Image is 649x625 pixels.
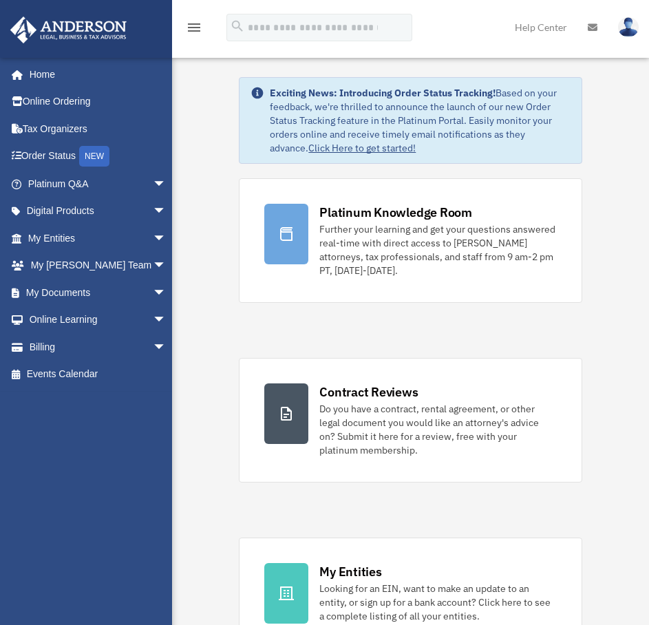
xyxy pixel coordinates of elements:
div: Based on your feedback, we're thrilled to announce the launch of our new Order Status Tracking fe... [270,86,570,155]
div: Looking for an EIN, want to make an update to an entity, or sign up for a bank account? Click her... [319,582,556,623]
a: Online Ordering [10,88,187,116]
div: My Entities [319,563,381,580]
span: arrow_drop_down [153,333,180,361]
a: Billingarrow_drop_down [10,333,187,361]
span: arrow_drop_down [153,224,180,253]
a: Online Learningarrow_drop_down [10,306,187,334]
a: Platinum Q&Aarrow_drop_down [10,170,187,198]
a: Events Calendar [10,361,187,388]
a: My Documentsarrow_drop_down [10,279,187,306]
a: My [PERSON_NAME] Teamarrow_drop_down [10,252,187,279]
div: Platinum Knowledge Room [319,204,472,221]
i: menu [186,19,202,36]
span: arrow_drop_down [153,170,180,198]
span: arrow_drop_down [153,279,180,307]
a: Click Here to get started! [308,142,416,154]
strong: Exciting News: Introducing Order Status Tracking! [270,87,496,99]
a: Order StatusNEW [10,142,187,171]
a: Contract Reviews Do you have a contract, rental agreement, or other legal document you would like... [239,358,582,483]
img: Anderson Advisors Platinum Portal [6,17,131,43]
a: My Entitiesarrow_drop_down [10,224,187,252]
span: arrow_drop_down [153,252,180,280]
a: Digital Productsarrow_drop_down [10,198,187,225]
span: arrow_drop_down [153,306,180,335]
div: Contract Reviews [319,383,418,401]
span: arrow_drop_down [153,198,180,226]
a: Platinum Knowledge Room Further your learning and get your questions answered real-time with dire... [239,178,582,303]
i: search [230,19,245,34]
img: User Pic [618,17,639,37]
a: Home [10,61,180,88]
div: Further your learning and get your questions answered real-time with direct access to [PERSON_NAM... [319,222,556,277]
div: Do you have a contract, rental agreement, or other legal document you would like an attorney's ad... [319,402,556,457]
div: NEW [79,146,109,167]
a: Tax Organizers [10,115,187,142]
a: menu [186,24,202,36]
